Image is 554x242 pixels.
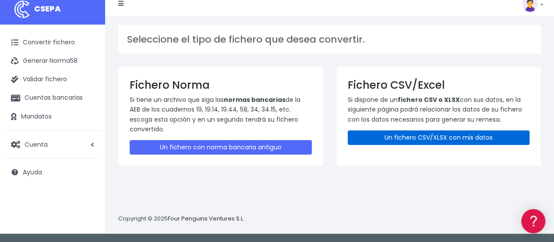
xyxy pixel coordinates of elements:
[168,214,244,223] a: Four Penguins Ventures S.L.
[398,95,460,104] strong: fichero CSV o XLSX
[4,52,101,70] a: Generar Norma58
[130,140,312,155] a: Un fichero con norma bancaria antiguo
[4,108,101,126] a: Mandatos
[348,130,530,145] a: Un fichero CSV/XLSX con mis datos
[127,34,532,45] h3: Seleccione el tipo de fichero que desea convertir.
[130,79,312,91] h3: Fichero Norma
[23,168,42,177] span: Ayuda
[4,135,101,154] a: Cuenta
[4,89,101,107] a: Cuentas bancarias
[118,214,246,224] p: Copyright © 2025 .
[348,95,530,124] p: Si dispone de un con sus datos, en la siguiente página podrá relacionar los datos de su fichero c...
[130,95,312,134] p: Si tiene un archivo que siga las de la AEB de los cuadernos 19, 19.14, 19.44, 58, 34, 34.15, etc....
[348,79,530,91] h3: Fichero CSV/Excel
[4,163,101,181] a: Ayuda
[4,70,101,89] a: Validar fichero
[224,95,286,104] strong: normas bancarias
[34,3,61,14] span: CSEPA
[4,33,101,52] a: Convertir fichero
[25,140,48,148] span: Cuenta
